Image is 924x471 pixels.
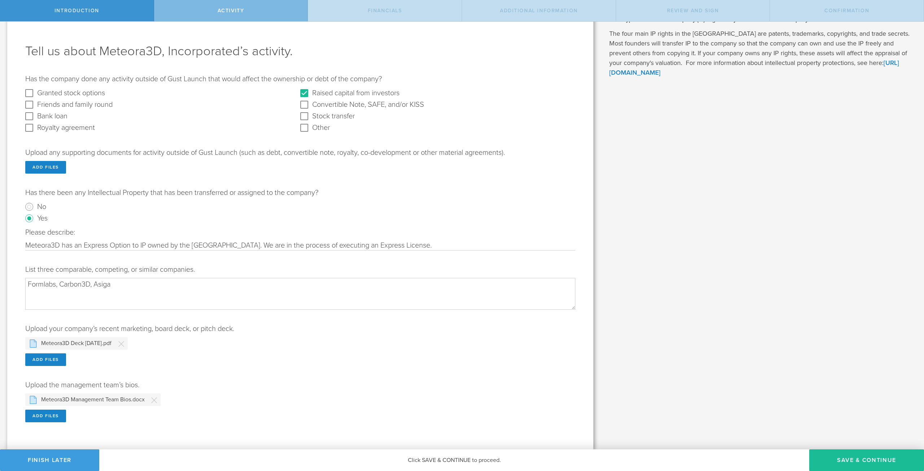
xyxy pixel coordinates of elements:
[312,87,400,98] label: Raised capital from investors
[218,8,244,14] span: Activity
[37,99,113,109] label: Friends and family round
[25,353,66,366] div: Add files
[29,339,112,348] a: Meteora3D Deck [DATE].pdf
[37,201,46,211] label: No
[25,148,505,157] label: Upload any supporting documents for activity outside of Gust Launch (such as debt, convertible no...
[809,449,924,471] button: Save & Continue
[37,110,67,121] label: Bank loan
[41,396,145,404] p: Meteora3D Management Team Bios.docx
[609,29,913,78] p: The four main IP rights in the [GEOGRAPHIC_DATA] are patents, trademarks, copyrights, and trade s...
[25,241,575,250] input: Please describe:
[25,228,575,250] label: Please describe:
[25,161,66,174] div: Add files
[25,324,234,333] label: Upload your company’s recent marketing, board deck, or pitch deck.
[824,8,869,14] span: Confirmation
[609,59,899,77] a: [URL][DOMAIN_NAME]
[312,122,330,132] label: Other
[37,213,48,223] label: Yes
[368,8,402,14] span: Financials
[99,449,809,471] div: Click SAVE & CONTINUE to proceed.
[41,339,112,348] p: Meteora3D Deck [DATE].pdf
[25,188,318,197] label: Has there been any Intellectual Property that has been transferred or assigned to the company?
[25,75,382,83] label: Has the company done any activity outside of Gust Launch that would affect the ownership or debt ...
[55,8,99,14] span: Introduction
[25,410,66,422] div: Add files
[312,99,424,109] label: Convertible Note, SAFE, and/or KISS
[25,265,575,274] label: List three comparable, competing, or similar companies.
[667,8,719,14] span: Review and Sign
[500,8,578,14] span: Additional Information
[37,122,95,132] label: Royalty agreement
[25,43,575,60] h1: Tell us about Meteora3D, Incorporated’s activity.
[25,381,139,389] label: Upload the management team’s bios.
[29,396,145,404] a: Meteora3D Management Team Bios.docx
[312,110,355,121] label: Stock transfer
[37,87,105,98] label: Granted stock options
